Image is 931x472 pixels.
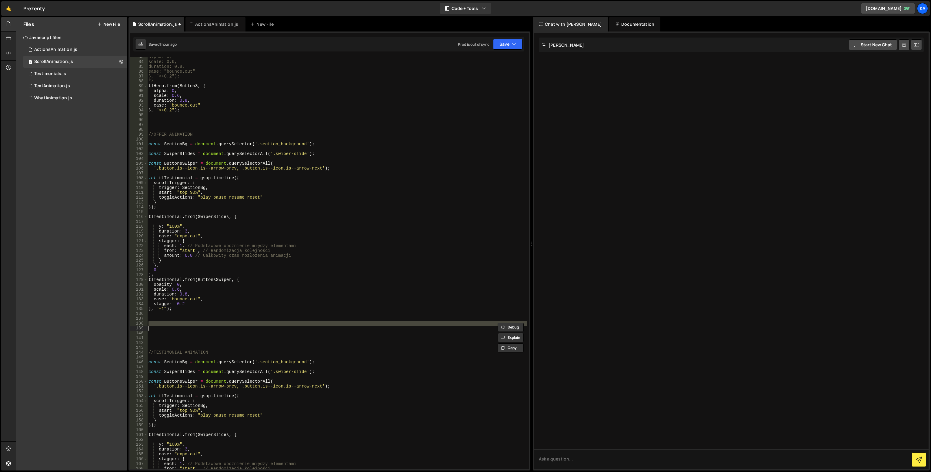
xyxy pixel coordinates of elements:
div: 113 [130,200,148,205]
div: 101 [130,142,148,147]
div: 108 [130,176,148,180]
div: 132 [130,292,148,297]
div: 88 [130,79,148,84]
div: 106 [130,166,148,171]
div: Documentation [609,17,660,31]
div: 86 [130,69,148,74]
div: 87 [130,74,148,79]
h2: [PERSON_NAME] [542,42,584,48]
div: 85 [130,64,148,69]
div: 84 [130,59,148,64]
h2: Files [23,21,34,28]
button: Explain [498,333,524,342]
a: 🤙 [1,1,16,16]
div: 167 [130,461,148,466]
div: 162 [130,437,148,442]
div: 159 [130,423,148,427]
div: 141 [130,335,148,340]
div: 151 [130,384,148,389]
button: New File [97,22,120,27]
div: 158 [130,418,148,423]
button: Code + Tools [440,3,491,14]
div: ScrollAnimation.js [138,21,177,27]
span: 1 [28,60,32,65]
div: 115 [130,210,148,214]
div: 121 [130,239,148,243]
div: 16268/43879.js [23,80,127,92]
div: Prezenty [23,5,45,12]
div: 138 [130,321,148,326]
div: 89 [130,84,148,88]
div: ActionsAnimation.js [195,21,238,27]
div: 140 [130,331,148,335]
button: Start new chat [849,39,897,50]
a: [DOMAIN_NAME] [861,3,915,14]
div: 99 [130,132,148,137]
div: 156 [130,408,148,413]
div: Saved [148,42,177,47]
div: 161 [130,432,148,437]
div: 155 [130,403,148,408]
div: 83 [130,54,148,59]
div: 112 [130,195,148,200]
div: 124 [130,253,148,258]
div: 163 [130,442,148,447]
div: 104 [130,156,148,161]
div: 107 [130,171,148,176]
div: 117 [130,219,148,224]
div: 123 [130,248,148,253]
div: 166 [130,457,148,461]
div: 135 [130,306,148,311]
div: 142 [130,340,148,345]
div: 96 [130,117,148,122]
div: 109 [130,180,148,185]
div: 103 [130,151,148,156]
div: 116 [130,214,148,219]
div: 95 [130,113,148,117]
div: 153 [130,394,148,398]
div: 131 [130,287,148,292]
div: 114 [130,205,148,210]
div: 137 [130,316,148,321]
div: 160 [130,427,148,432]
div: 130 [130,282,148,287]
div: Javascript files [16,31,127,44]
div: 157 [130,413,148,418]
div: 92 [130,98,148,103]
div: 100 [130,137,148,142]
div: 90 [130,88,148,93]
div: 97 [130,122,148,127]
div: ScrollAnimation.js [34,59,73,64]
div: 94 [130,108,148,113]
div: WhatAnimation.js [34,95,72,101]
div: 154 [130,398,148,403]
div: 93 [130,103,148,108]
div: 119 [130,229,148,234]
div: 164 [130,447,148,452]
div: 165 [130,452,148,457]
div: 118 [130,224,148,229]
button: Copy [498,343,524,352]
div: 152 [130,389,148,394]
div: 143 [130,345,148,350]
div: 98 [130,127,148,132]
div: 136 [130,311,148,316]
div: New File [250,21,276,27]
a: Ka [917,3,928,14]
div: 168 [130,466,148,471]
div: 111 [130,190,148,195]
div: Testimonials.js [34,71,66,77]
div: 145 [130,355,148,360]
button: Save [493,39,522,50]
div: Chat with [PERSON_NAME] [533,17,608,31]
button: Debug [498,323,524,332]
div: 105 [130,161,148,166]
div: 133 [130,297,148,302]
div: 146 [130,360,148,365]
div: 120 [130,234,148,239]
div: ActionsAnimation.js [34,47,77,52]
div: 91 [130,93,148,98]
div: TextAnimation.js [34,83,70,89]
div: 16268/43878.js [23,56,127,68]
